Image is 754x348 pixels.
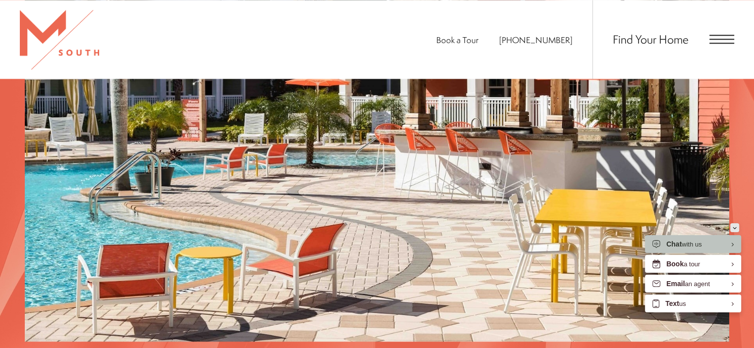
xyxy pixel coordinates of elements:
[613,31,689,47] a: Find Your Home
[499,34,573,46] a: Call Us at 813-570-8014
[20,10,99,69] img: MSouth
[499,34,573,46] span: [PHONE_NUMBER]
[436,34,478,46] a: Book a Tour
[709,35,734,44] button: Open Menu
